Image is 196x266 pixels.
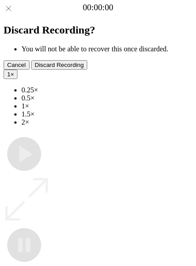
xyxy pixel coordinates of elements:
[21,102,192,110] li: 1×
[21,110,192,118] li: 1.5×
[4,70,17,79] button: 1×
[31,60,88,70] button: Discard Recording
[21,45,192,53] li: You will not be able to recover this once discarded.
[7,71,10,78] span: 1
[21,94,192,102] li: 0.5×
[4,60,30,70] button: Cancel
[21,118,192,126] li: 2×
[83,3,113,12] a: 00:00:00
[21,86,192,94] li: 0.25×
[4,24,192,36] h2: Discard Recording?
